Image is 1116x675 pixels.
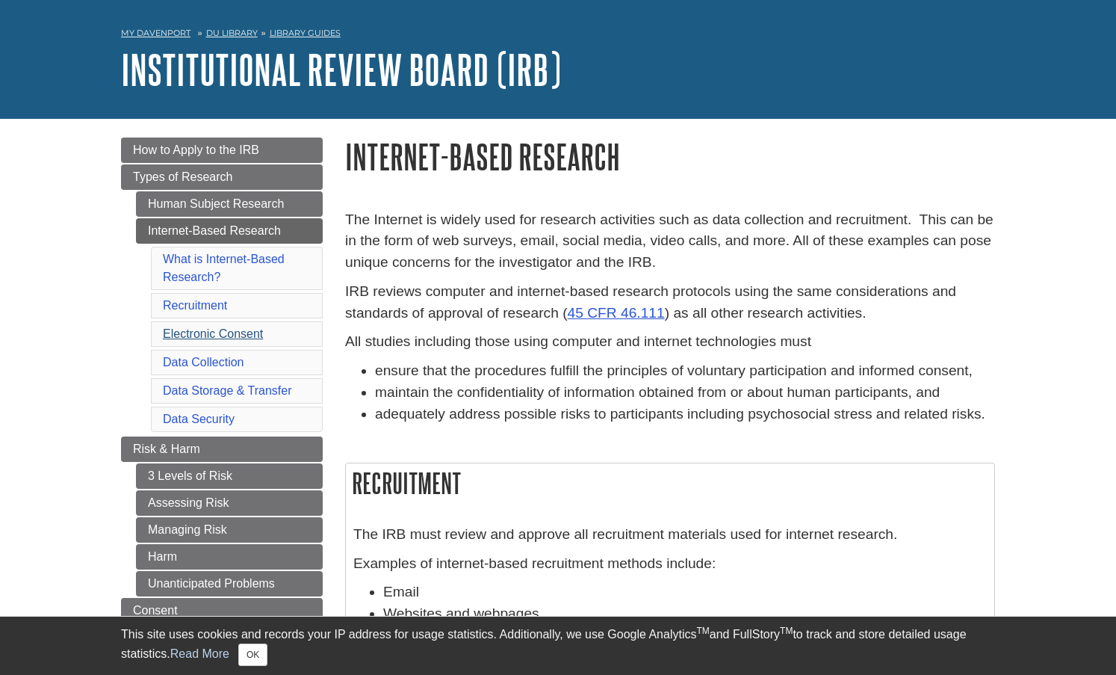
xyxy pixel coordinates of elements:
[121,437,323,462] a: Risk & Harm
[345,209,995,274] p: The Internet is widely used for research activities such as data collection and recruitment. This...
[133,604,178,617] span: Consent
[206,28,258,38] a: DU Library
[163,253,285,283] a: What is Internet-Based Research?
[121,27,190,40] a: My Davenport
[383,582,987,603] li: Email
[136,490,323,516] a: Assessing Risk
[353,524,987,546] p: The IRB must review and approve all recruitment materials used for internet research.
[121,23,995,47] nav: breadcrumb
[163,413,235,425] a: Data Security
[163,384,292,397] a: Data Storage & Transfer
[136,571,323,597] a: Unanticipated Problems
[121,626,995,666] div: This site uses cookies and records your IP address for usage statistics. Additionally, we use Goo...
[133,144,259,156] span: How to Apply to the IRB
[133,443,200,455] span: Risk & Harm
[375,404,995,425] li: adequately address possible risks to participants including psychosocial stress and related risks.
[136,517,323,543] a: Managing Risk
[121,46,561,93] a: Institutional Review Board (IRB)
[568,305,665,321] a: 45 CFR 46.111
[270,28,341,38] a: Library Guides
[163,299,227,312] a: Recruitment
[238,644,267,666] button: Close
[696,626,709,636] sup: TM
[136,463,323,489] a: 3 Levels of Risk
[136,218,323,244] a: Internet-Based Research
[353,553,987,575] p: Examples of internet-based recruitment methods include:
[346,463,994,503] h2: Recruitment
[136,544,323,570] a: Harm
[163,356,244,369] a: Data Collection
[345,281,995,324] p: IRB reviews computer and internet-based research protocols using the same considerations and stan...
[170,647,229,660] a: Read More
[383,603,987,625] li: Websites and webpages
[163,327,263,340] a: Electronic Consent
[375,382,995,404] li: maintain the confidentiality of information obtained from or about human participants, and
[121,598,323,623] a: Consent
[136,191,323,217] a: Human Subject Research
[121,138,323,163] a: How to Apply to the IRB
[121,164,323,190] a: Types of Research
[375,360,995,382] li: ensure that the procedures fulfill the principles of voluntary participation and informed consent,
[345,138,995,176] h1: Internet-Based Research
[133,170,232,183] span: Types of Research
[780,626,793,636] sup: TM
[345,331,995,353] p: All studies including those using computer and internet technologies must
